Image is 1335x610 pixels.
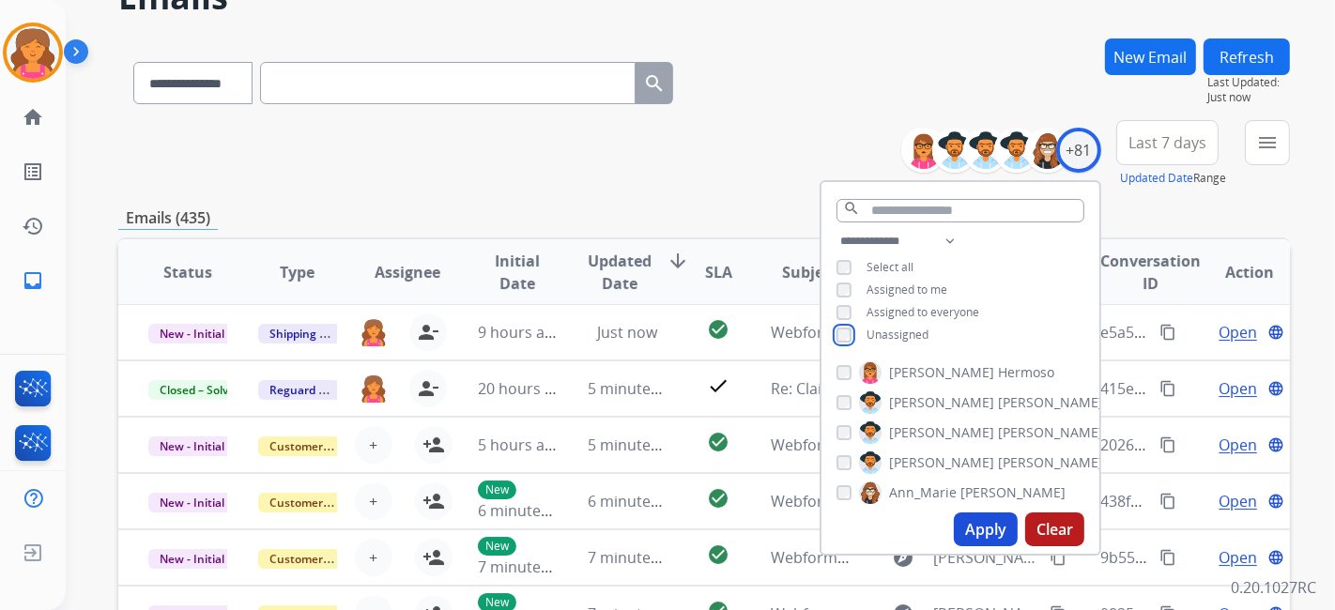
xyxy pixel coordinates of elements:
span: Status [163,261,212,283]
span: New - Initial [148,324,236,343]
img: agent-avatar [361,318,387,346]
span: Assigned to everyone [867,304,979,320]
span: [PERSON_NAME] [998,423,1103,442]
span: Webform from [PERSON_NAME][EMAIL_ADDRESS][PERSON_NAME] on [DATE] [771,322,1311,343]
span: 5 hours ago [478,435,562,455]
p: New [478,480,516,499]
p: New [478,537,516,556]
button: + [355,426,392,464]
span: Type [281,261,315,283]
button: Apply [954,512,1018,546]
mat-icon: home [22,106,44,129]
mat-icon: content_copy [1050,549,1066,566]
span: 9 hours ago [478,322,562,343]
span: 20 hours ago [478,378,571,399]
button: + [355,539,392,576]
span: Open [1219,546,1257,569]
mat-icon: check_circle [707,318,729,341]
span: [PERSON_NAME] [889,393,994,412]
span: [PERSON_NAME] [998,393,1103,412]
span: Range [1120,170,1226,186]
mat-icon: search [843,200,860,217]
span: Hermoso [998,363,1054,382]
span: New - Initial [148,549,236,569]
mat-icon: language [1267,493,1284,510]
span: + [370,434,378,456]
span: Webform from [EMAIL_ADDRESS][DOMAIN_NAME] on [DATE] [771,435,1196,455]
img: agent-avatar [361,374,387,403]
mat-icon: content_copy [1159,493,1176,510]
button: Clear [1025,512,1084,546]
mat-icon: language [1267,436,1284,453]
mat-icon: person_add [422,434,445,456]
span: Ann_Marie [889,483,957,502]
p: 0.20.1027RC [1231,576,1316,599]
span: 5 minutes ago [588,378,688,399]
span: + [370,490,378,512]
span: Just now [597,322,657,343]
span: Last Updated: [1207,75,1290,90]
span: Updated Date [588,250,652,295]
mat-icon: person_add [422,490,445,512]
span: Webform from [EMAIL_ADDRESS][DOMAIN_NAME] on [DATE] [771,491,1196,511]
span: 5 minutes ago [588,435,688,455]
p: Emails (435) [118,206,218,230]
span: Shipping Protection [258,324,387,343]
mat-icon: language [1267,324,1284,341]
span: Assignee [375,261,440,283]
mat-icon: person_add [422,546,445,569]
mat-icon: history [22,215,44,237]
span: Customer Support [258,549,380,569]
mat-icon: check_circle [707,431,729,453]
span: Reguard CS [258,380,344,400]
mat-icon: content_copy [1159,380,1176,397]
span: Assigned to me [867,282,947,297]
span: [PERSON_NAME] [889,453,994,472]
mat-icon: menu [1256,131,1279,154]
button: New Email [1105,38,1196,75]
span: Closed – Solved [148,380,253,400]
img: avatar [7,26,59,79]
span: 7 minutes ago [588,547,688,568]
span: Re: Claim Update: Parts ordered for repair [771,378,1070,399]
span: [PERSON_NAME] [889,423,994,442]
mat-icon: content_copy [1159,324,1176,341]
span: Unassigned [867,327,928,343]
mat-icon: language [1267,549,1284,566]
span: Open [1219,377,1257,400]
span: Open [1219,434,1257,456]
span: New - Initial [148,493,236,512]
mat-icon: content_copy [1159,549,1176,566]
mat-icon: person_remove [417,377,439,400]
span: [PERSON_NAME] [889,363,994,382]
span: [PERSON_NAME] [998,453,1103,472]
mat-icon: explore [892,546,914,569]
span: [PERSON_NAME] [960,483,1066,502]
button: + [355,482,392,520]
span: 6 minutes ago [588,491,688,511]
mat-icon: person_remove [417,321,439,343]
span: Just now [1207,90,1290,105]
span: + [370,546,378,569]
span: Customer Support [258,436,380,456]
span: Open [1219,490,1257,512]
mat-icon: search [643,72,666,95]
span: Webform from [EMAIL_ADDRESS][DOMAIN_NAME] on [DATE] [771,547,1196,568]
span: SLA [705,261,732,283]
span: Subject [782,261,837,283]
button: Last 7 days [1116,120,1219,165]
span: Last 7 days [1128,139,1206,146]
span: 6 minutes ago [478,500,578,521]
mat-icon: list_alt [22,160,44,183]
mat-icon: arrow_downward [667,250,689,272]
span: 7 minutes ago [478,557,578,577]
mat-icon: check [707,374,729,397]
span: Select all [867,259,913,275]
span: [PERSON_NAME][EMAIL_ADDRESS][DOMAIN_NAME] [933,546,1039,569]
span: Customer Support [258,493,380,512]
span: Open [1219,321,1257,343]
mat-icon: check_circle [707,487,729,510]
mat-icon: inbox [22,269,44,292]
button: Updated Date [1120,171,1193,186]
mat-icon: check_circle [707,543,729,566]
